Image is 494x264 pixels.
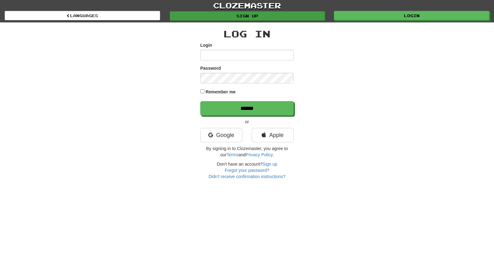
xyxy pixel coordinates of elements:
a: Forgot your password? [225,168,269,173]
h2: Log In [200,29,294,39]
a: Apple [252,128,294,142]
a: Languages [5,11,160,20]
div: Don't have an account? [200,161,294,180]
a: Sign up [170,11,325,21]
p: or [200,119,294,125]
label: Password [200,65,221,71]
label: Login [200,42,212,48]
a: Terms [226,152,238,157]
a: Login [334,11,489,20]
a: Google [200,128,242,142]
label: Remember me [206,89,236,95]
p: By signing in to Clozemaster, you agree to our and . [200,145,294,158]
a: Sign up [263,162,277,167]
a: Didn't receive confirmation instructions? [208,174,285,179]
a: Privacy Policy [246,152,273,157]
